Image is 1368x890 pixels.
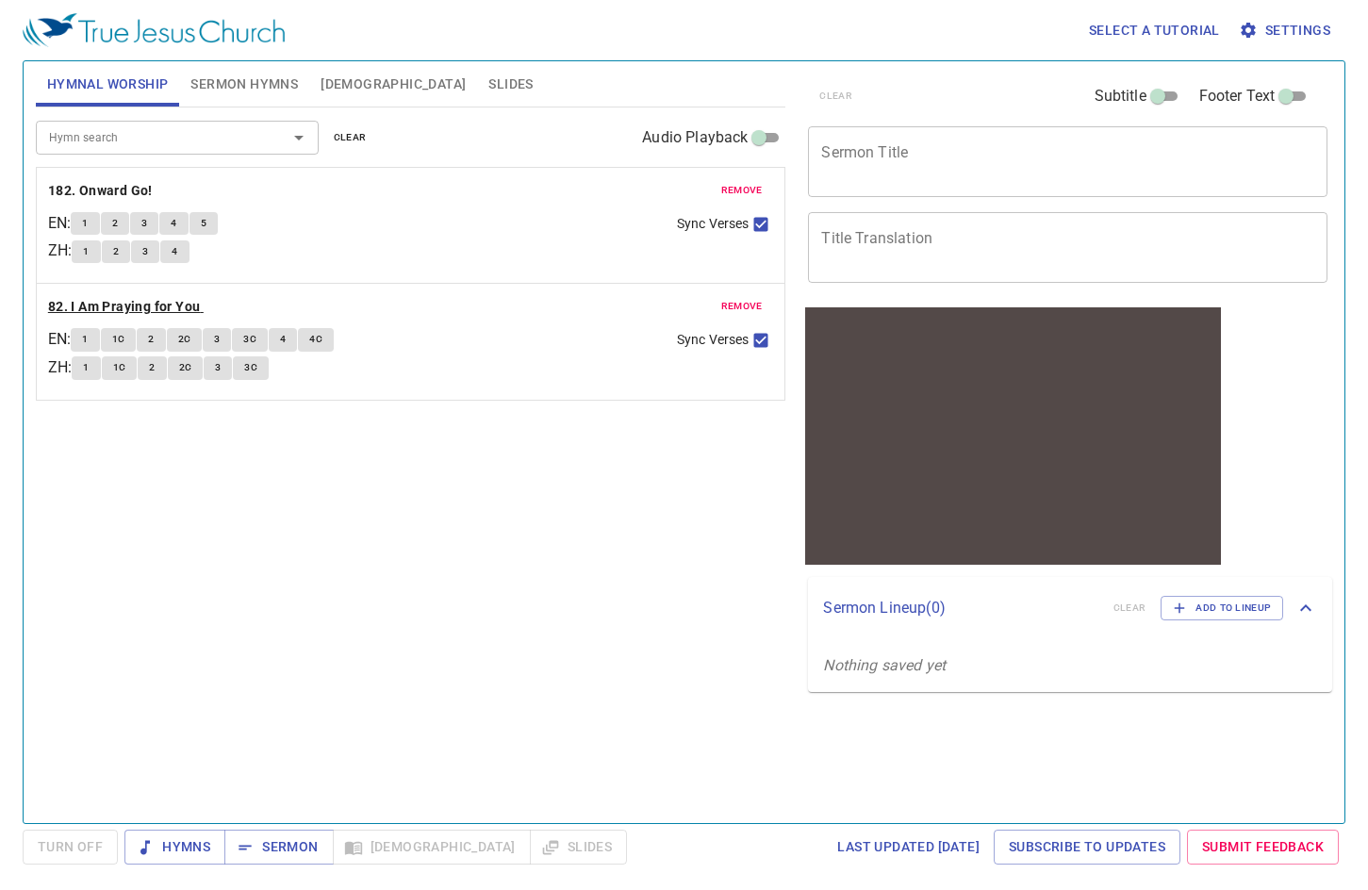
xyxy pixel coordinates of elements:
p: ZH : [48,356,72,379]
span: [DEMOGRAPHIC_DATA] [321,73,466,96]
span: 4C [309,331,322,348]
button: 1 [71,212,99,235]
div: Sermon Lineup(0)clearAdd to Lineup [808,577,1332,639]
button: 1C [101,328,137,351]
span: 3C [244,359,257,376]
span: Sermon Hymns [190,73,298,96]
button: 2 [138,356,166,379]
span: 1 [83,359,89,376]
button: 2 [137,328,165,351]
span: 1 [82,331,88,348]
span: 1 [83,243,89,260]
i: Nothing saved yet [823,656,946,674]
iframe: from-child [800,303,1226,569]
button: 82. I Am Praying for You [48,295,204,319]
button: 2 [101,212,129,235]
button: 5 [190,212,218,235]
p: EN : [48,328,71,351]
span: Footer Text [1199,85,1276,107]
b: 182. Onward Go! [48,179,153,203]
span: remove [721,182,763,199]
span: clear [334,129,367,146]
span: Sync Verses [677,330,749,350]
button: 3C [232,328,268,351]
button: 1C [102,356,138,379]
button: 182. Onward Go! [48,179,156,203]
span: Submit Feedback [1202,835,1324,859]
button: 1 [71,328,99,351]
button: 3 [203,328,231,351]
span: 2C [178,331,191,348]
span: 1 [82,215,88,232]
a: Last updated [DATE] [830,830,987,865]
span: 4 [280,331,286,348]
span: 2 [112,215,118,232]
span: Audio Playback [642,126,748,149]
span: 3 [215,359,221,376]
span: Settings [1243,19,1330,42]
button: 3C [233,356,269,379]
button: 1 [72,356,100,379]
span: remove [721,298,763,315]
img: True Jesus Church [23,13,285,47]
button: 3 [130,212,158,235]
a: Subscribe to Updates [994,830,1180,865]
span: Sync Verses [677,214,749,234]
span: Select a tutorial [1089,19,1220,42]
span: 3C [243,331,256,348]
span: 4 [172,243,177,260]
span: 3 [142,243,148,260]
span: Subscribe to Updates [1009,835,1165,859]
button: Select a tutorial [1081,13,1228,48]
button: 4 [159,212,188,235]
span: Subtitle [1095,85,1146,107]
button: Sermon [224,830,333,865]
button: clear [322,126,378,149]
span: Last updated [DATE] [837,835,980,859]
span: Hymns [140,835,210,859]
a: Submit Feedback [1187,830,1339,865]
button: remove [710,295,774,318]
button: Add to Lineup [1161,596,1283,620]
button: 3 [204,356,232,379]
span: Slides [488,73,533,96]
span: 3 [141,215,147,232]
span: 1C [113,359,126,376]
button: Hymns [124,830,225,865]
span: Sermon [239,835,318,859]
button: 2 [102,240,130,263]
button: Settings [1235,13,1338,48]
p: EN : [48,212,71,235]
p: ZH : [48,239,72,262]
b: 82. I Am Praying for You [48,295,201,319]
button: 4C [298,328,334,351]
button: 4 [269,328,297,351]
span: 4 [171,215,176,232]
button: 1 [72,240,100,263]
span: 3 [214,331,220,348]
span: 1C [112,331,125,348]
p: Sermon Lineup ( 0 ) [823,597,1097,619]
button: 4 [160,240,189,263]
button: Open [286,124,312,151]
span: 2 [113,243,119,260]
span: Add to Lineup [1173,600,1271,617]
span: 2 [149,359,155,376]
button: remove [710,179,774,202]
span: 2C [179,359,192,376]
button: 3 [131,240,159,263]
button: 2C [168,356,204,379]
span: Hymnal Worship [47,73,169,96]
span: 5 [201,215,206,232]
button: 2C [167,328,203,351]
span: 2 [148,331,154,348]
